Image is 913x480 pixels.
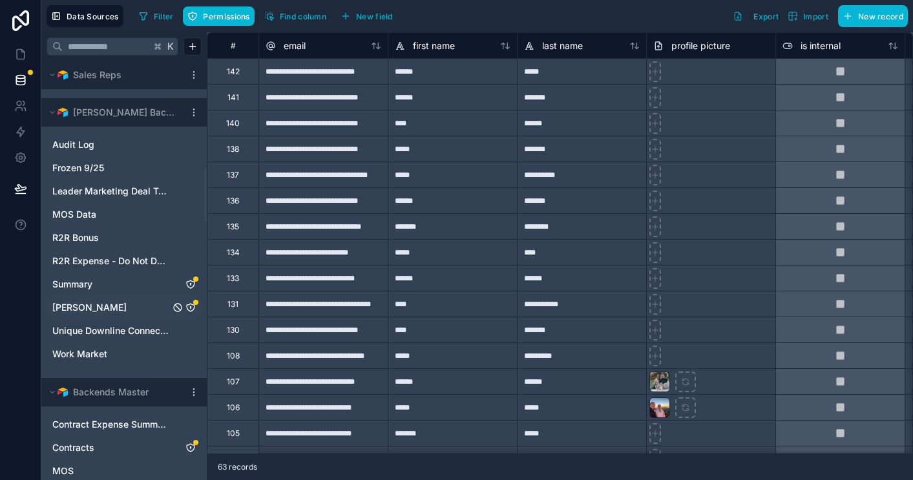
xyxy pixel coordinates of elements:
[166,42,175,51] span: K
[413,39,455,52] span: first name
[356,12,393,21] span: New field
[280,12,326,21] span: Find column
[217,41,249,50] div: #
[47,251,202,271] div: R2R Expense - Do Not Delete
[671,39,730,52] span: profile picture
[52,464,74,477] span: MOS
[183,6,259,26] a: Permissions
[47,181,202,202] div: Leader Marketing Deal Table
[47,437,202,458] div: Contracts
[47,5,123,27] button: Data Sources
[227,273,239,284] div: 133
[47,134,202,155] div: Audit Log
[47,297,202,318] div: Tanner Boren
[52,208,96,221] span: MOS Data
[203,12,249,21] span: Permissions
[58,387,68,397] img: Airtable Logo
[52,278,92,291] span: Summary
[58,70,68,80] img: Airtable Logo
[52,162,170,174] a: Frozen 9/25
[858,12,903,21] span: New record
[336,6,397,26] button: New field
[47,344,202,364] div: Work Market
[154,12,174,21] span: Filter
[227,428,240,439] div: 105
[52,348,107,360] span: Work Market
[52,441,94,454] span: Contracts
[47,383,184,401] button: Airtable LogoBackends Master
[753,12,779,21] span: Export
[227,377,240,387] div: 107
[227,351,240,361] div: 108
[52,441,170,454] a: Contracts
[52,464,170,477] a: MOS
[47,227,202,248] div: R2R Bonus
[47,103,184,121] button: Airtable Logo[PERSON_NAME] Backends
[226,118,240,129] div: 140
[183,6,254,26] button: Permissions
[260,6,331,26] button: Find column
[227,247,240,258] div: 134
[728,5,783,27] button: Export
[73,386,149,399] span: Backends Master
[227,170,239,180] div: 137
[52,208,170,221] a: MOS Data
[67,12,119,21] span: Data Sources
[833,5,908,27] a: New record
[52,418,170,431] a: Contract Expense Summary
[47,414,202,435] div: Contract Expense Summary
[227,222,239,232] div: 135
[47,158,202,178] div: Frozen 9/25
[801,39,841,52] span: is internal
[52,348,170,360] a: Work Market
[47,204,202,225] div: MOS Data
[47,320,202,341] div: Unique Downline Connection
[227,325,240,335] div: 130
[227,299,238,309] div: 131
[284,39,306,52] span: email
[227,92,239,103] div: 141
[52,185,170,198] a: Leader Marketing Deal Table
[52,278,170,291] a: Summary
[47,274,202,295] div: Summary
[52,324,170,337] a: Unique Downline Connection
[783,5,833,27] button: Import
[73,106,178,119] span: [PERSON_NAME] Backends
[52,138,170,151] a: Audit Log
[52,231,99,244] span: R2R Bonus
[52,138,94,151] span: Audit Log
[803,12,828,21] span: Import
[52,231,170,244] a: R2R Bonus
[134,6,178,26] button: Filter
[218,462,257,472] span: 63 records
[838,5,908,27] button: New record
[52,162,104,174] span: Frozen 9/25
[227,144,239,154] div: 138
[73,68,121,81] span: Sales Reps
[52,255,170,267] a: R2R Expense - Do Not Delete
[542,39,583,52] span: last name
[47,66,184,84] button: Airtable LogoSales Reps
[227,67,240,77] div: 142
[52,301,170,314] a: [PERSON_NAME]
[227,402,240,413] div: 106
[58,107,68,118] img: Airtable Logo
[52,301,127,314] span: [PERSON_NAME]
[227,196,239,206] div: 136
